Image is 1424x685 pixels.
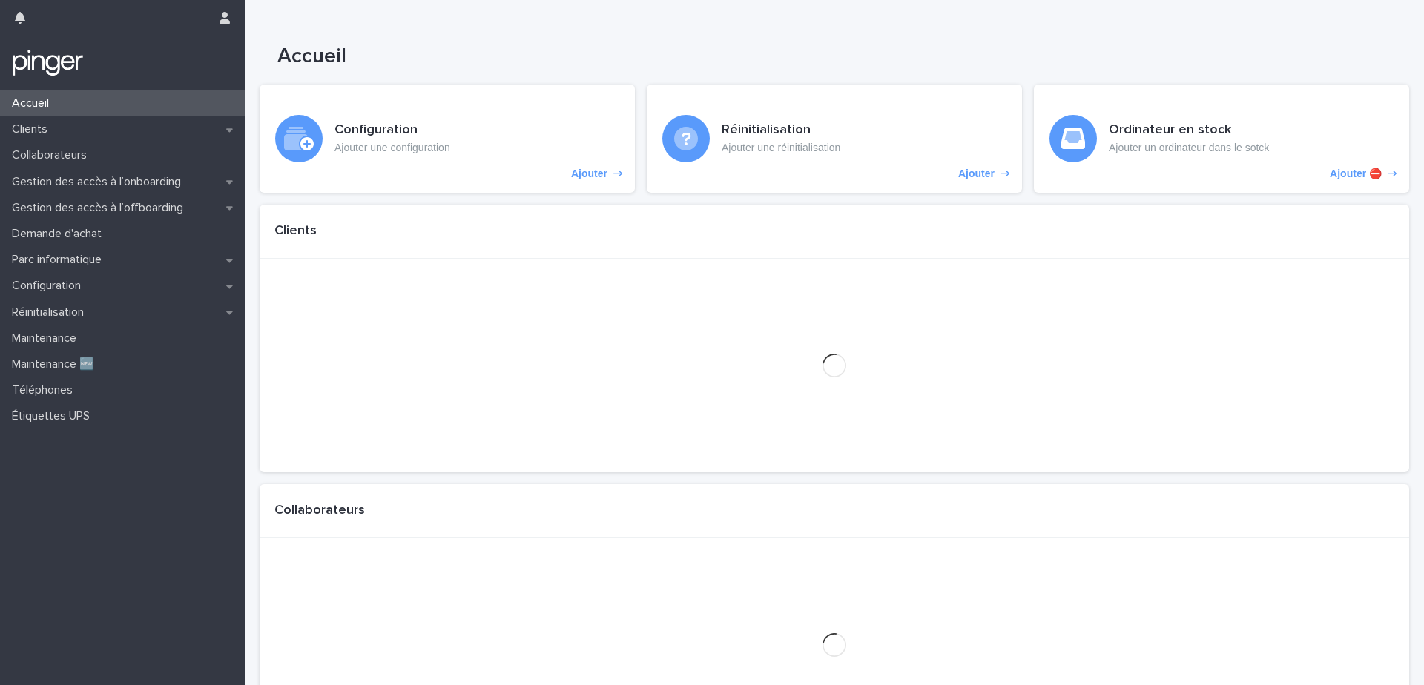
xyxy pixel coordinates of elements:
[6,331,88,345] p: Maintenance
[6,201,195,215] p: Gestion des accès à l’offboarding
[1034,85,1409,193] a: Ajouter ⛔️
[722,142,840,154] p: Ajouter une réinitialisation
[334,142,450,154] p: Ajouter une configuration
[6,279,93,293] p: Configuration
[260,85,635,193] a: Ajouter
[571,168,607,180] p: Ajouter
[274,223,317,239] h1: Clients
[6,227,113,241] p: Demande d'achat
[6,357,106,371] p: Maintenance 🆕
[958,168,995,180] p: Ajouter
[334,122,450,139] h3: Configuration
[6,383,85,397] p: Téléphones
[6,122,59,136] p: Clients
[6,96,61,110] p: Accueil
[6,409,102,423] p: Étiquettes UPS
[722,122,840,139] h3: Réinitialisation
[6,253,113,267] p: Parc informatique
[647,85,1022,193] a: Ajouter
[274,503,365,519] h1: Collaborateurs
[6,305,96,320] p: Réinitialisation
[1109,142,1269,154] p: Ajouter un ordinateur dans le sotck
[6,175,193,189] p: Gestion des accès à l’onboarding
[12,48,84,78] img: mTgBEunGTSyRkCgitkcU
[277,44,1000,70] h1: Accueil
[1109,122,1269,139] h3: Ordinateur en stock
[1330,168,1382,180] p: Ajouter ⛔️
[6,148,99,162] p: Collaborateurs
